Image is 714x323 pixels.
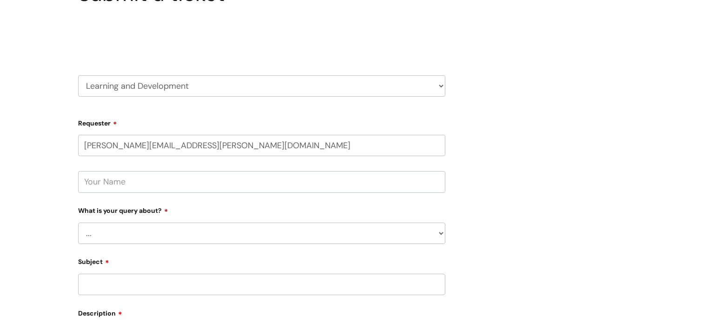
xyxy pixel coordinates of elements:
[78,28,445,45] h2: Select issue type
[78,116,445,127] label: Requester
[78,135,445,156] input: Email
[78,255,445,266] label: Subject
[78,306,445,317] label: Description
[78,171,445,192] input: Your Name
[78,204,445,215] label: What is your query about?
